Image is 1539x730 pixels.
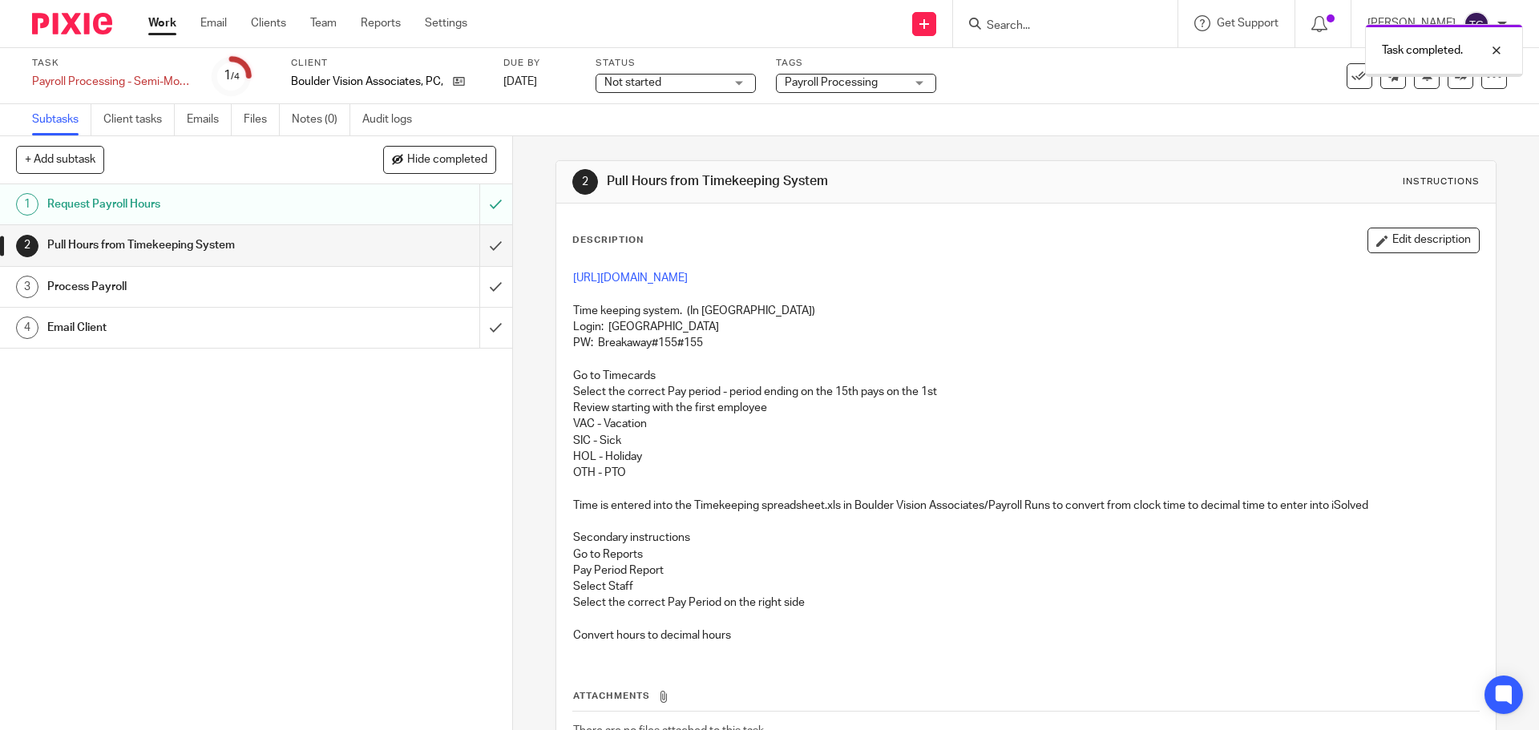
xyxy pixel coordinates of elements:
[291,74,445,90] p: Boulder Vision Associates, PC, Inc.
[596,57,756,70] label: Status
[32,57,192,70] label: Task
[310,15,337,31] a: Team
[573,416,1478,432] p: VAC - Vacation
[47,316,325,340] h1: Email Client
[573,692,650,700] span: Attachments
[244,104,280,135] a: Files
[16,146,104,173] button: + Add subtask
[1382,42,1463,58] p: Task completed.
[383,146,496,173] button: Hide completed
[32,104,91,135] a: Subtasks
[200,15,227,31] a: Email
[1403,175,1480,188] div: Instructions
[573,546,1478,563] p: Go to Reports
[1464,11,1489,37] img: svg%3E
[573,433,1478,449] p: SIC - Sick
[573,595,1478,611] p: Select the correct Pay Period on the right side
[573,400,1478,416] p: Review starting with the first employee
[503,57,576,70] label: Due by
[148,15,176,31] a: Work
[573,335,1478,351] p: PW: Breakaway#155#155
[503,76,537,87] span: [DATE]
[573,530,1478,546] p: Secondary instructions
[47,233,325,257] h1: Pull Hours from Timekeeping System
[572,169,598,195] div: 2
[607,173,1060,190] h1: Pull Hours from Timekeeping System
[573,272,688,284] a: [URL][DOMAIN_NAME]
[16,317,38,339] div: 4
[187,104,232,135] a: Emails
[32,74,192,90] div: Payroll Processing - Semi-Monthly - 16th - Boulder Vision Assoc
[573,498,1478,514] p: Time is entered into the Timekeeping spreadsheet.xls in Boulder Vision Associates/Payroll Runs to...
[1367,228,1480,253] button: Edit description
[362,104,424,135] a: Audit logs
[291,57,483,70] label: Client
[573,579,1478,595] p: Select Staff
[572,234,644,247] p: Description
[604,77,661,88] span: Not started
[251,15,286,31] a: Clients
[573,319,1478,335] p: Login: [GEOGRAPHIC_DATA]
[47,275,325,299] h1: Process Payroll
[292,104,350,135] a: Notes (0)
[573,627,1478,643] p: Convert hours to decimal hours
[407,154,487,167] span: Hide completed
[103,104,175,135] a: Client tasks
[231,72,240,81] small: /4
[47,192,325,216] h1: Request Payroll Hours
[361,15,401,31] a: Reports
[16,276,38,298] div: 3
[16,193,38,216] div: 1
[32,13,112,34] img: Pixie
[16,235,38,257] div: 2
[785,77,878,88] span: Payroll Processing
[573,384,1478,400] p: Select the correct Pay period - period ending on the 15th pays on the 1st
[573,449,1478,465] p: HOL - Holiday
[425,15,467,31] a: Settings
[573,303,1478,319] p: Time keeping system. (In [GEOGRAPHIC_DATA])
[573,465,1478,481] p: OTH - PTO
[573,368,1478,384] p: Go to Timecards
[224,67,240,85] div: 1
[573,563,1478,579] p: Pay Period Report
